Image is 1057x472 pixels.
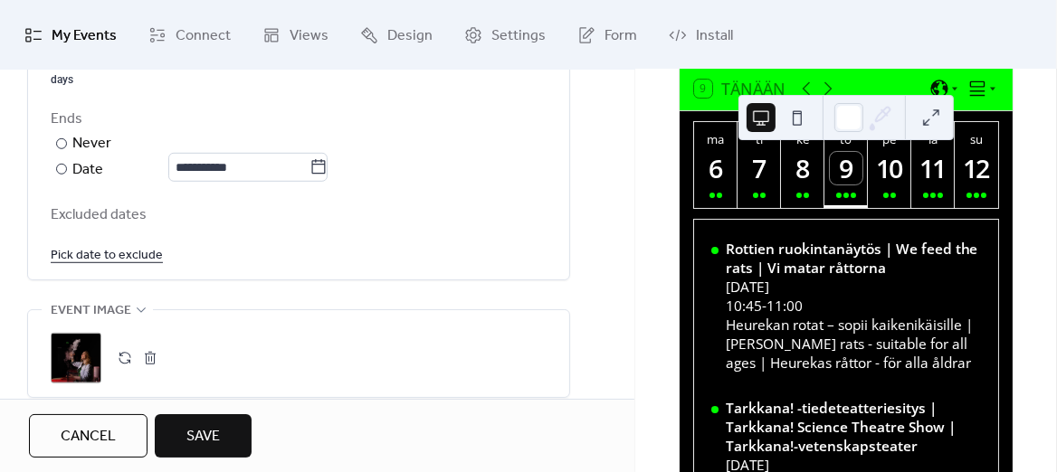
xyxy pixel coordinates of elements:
[135,7,244,62] a: Connect
[726,278,982,297] div: [DATE]
[72,133,112,155] div: Never
[51,333,101,383] div: ;
[824,122,868,208] button: to9
[917,152,949,184] div: 11
[249,7,342,62] a: Views
[696,22,733,50] span: Install
[51,72,192,87] div: days
[955,122,998,208] button: su12
[726,240,982,278] div: Rottien ruokintanäytös | We feed the rats | Vi matar råttorna
[738,122,781,208] button: ti7
[29,414,148,458] button: Cancel
[605,22,637,50] span: Form
[868,122,911,208] button: pe10
[290,22,329,50] span: Views
[830,152,862,184] div: 9
[564,7,651,62] a: Form
[762,297,767,316] span: -
[51,300,131,322] span: Event image
[176,22,231,50] span: Connect
[11,7,130,62] a: My Events
[51,245,163,267] span: Pick date to exclude
[767,297,803,316] span: 11:00
[726,399,982,456] div: Tarkkana! -tiedeteatteriesitys | Tarkkana! Science Theatre Show | Tarkkana!-vetenskapsteater
[726,316,982,373] div: Heurekan rotat – sopii kaikenikäisille | [PERSON_NAME] rats - suitable for all ages | Heurekas rå...
[387,22,433,50] span: Design
[960,152,993,184] div: 12
[186,426,220,448] span: Save
[781,122,824,208] button: ke8
[694,122,738,208] button: ma6
[451,7,559,62] a: Settings
[61,426,116,448] span: Cancel
[51,204,547,226] span: Excluded dates
[700,152,732,184] div: 6
[347,7,446,62] a: Design
[726,297,762,316] span: 10:45
[873,152,906,184] div: 10
[911,122,955,208] button: la11
[786,152,819,184] div: 8
[491,22,546,50] span: Settings
[51,109,543,130] div: Ends
[72,158,328,182] div: Date
[155,414,252,458] button: Save
[700,131,732,147] div: ma
[960,131,993,147] div: su
[52,22,117,50] span: My Events
[743,152,776,184] div: 7
[655,7,747,62] a: Install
